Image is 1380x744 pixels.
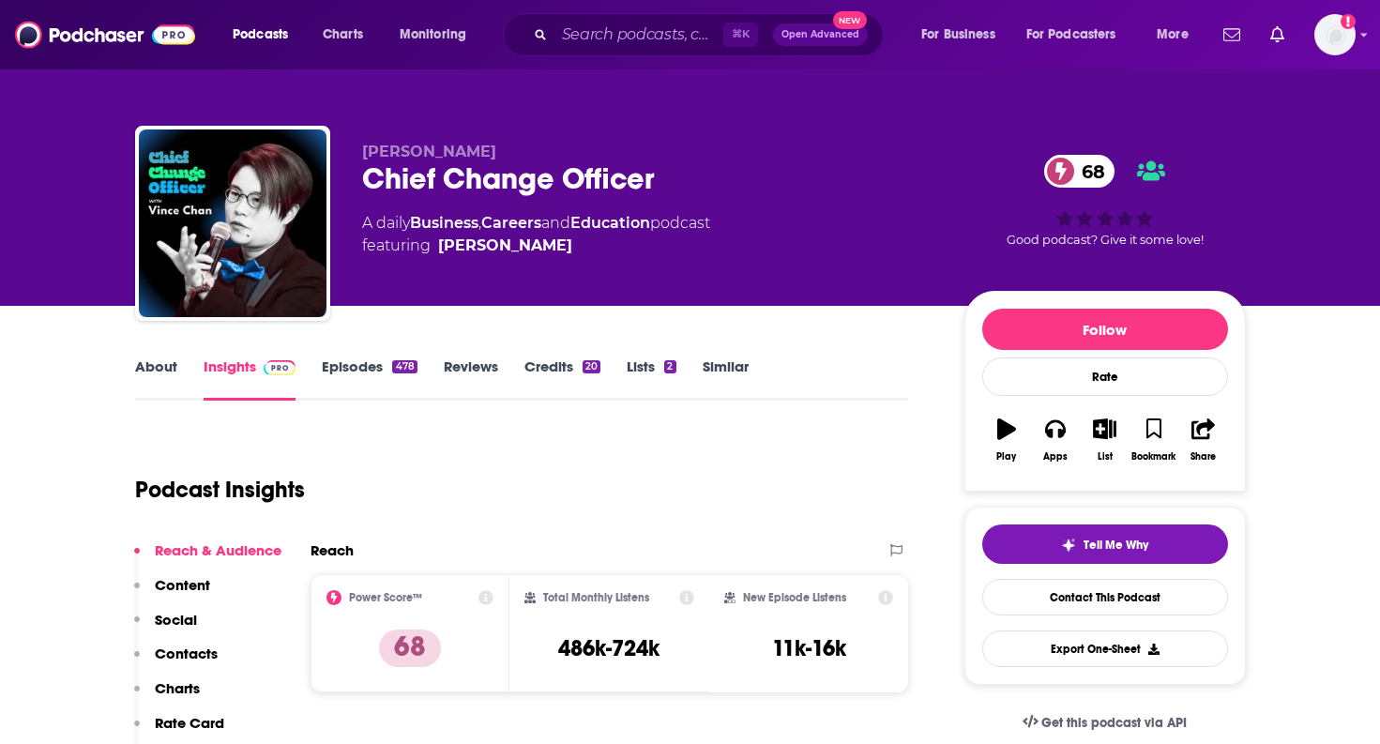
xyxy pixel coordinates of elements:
[134,541,281,576] button: Reach & Audience
[1157,22,1189,48] span: More
[444,357,498,401] a: Reviews
[543,591,649,604] h2: Total Monthly Listens
[1314,14,1356,55] button: Show profile menu
[781,30,859,39] span: Open Advanced
[1084,538,1148,553] span: Tell Me Why
[323,22,363,48] span: Charts
[743,591,846,604] h2: New Episode Listens
[204,357,296,401] a: InsightsPodchaser Pro
[220,20,312,50] button: open menu
[134,611,197,645] button: Social
[135,357,177,401] a: About
[1031,406,1080,474] button: Apps
[155,679,200,697] p: Charts
[773,23,868,46] button: Open AdvancedNew
[481,214,541,232] a: Careers
[322,357,417,401] a: Episodes478
[1314,14,1356,55] img: User Profile
[982,524,1228,564] button: tell me why sparkleTell Me Why
[362,212,710,257] div: A daily podcast
[521,13,902,56] div: Search podcasts, credits, & more...
[703,357,749,401] a: Similar
[155,714,224,732] p: Rate Card
[1044,155,1115,188] a: 68
[1080,406,1129,474] button: List
[233,22,288,48] span: Podcasts
[570,214,650,232] a: Education
[478,214,481,232] span: ,
[139,129,326,317] img: Chief Change Officer
[964,143,1246,259] div: 68Good podcast? Give it some love!
[1130,406,1178,474] button: Bookmark
[982,406,1031,474] button: Play
[1061,538,1076,553] img: tell me why sparkle
[135,476,305,504] h1: Podcast Insights
[982,309,1228,350] button: Follow
[996,451,1016,463] div: Play
[664,360,675,373] div: 2
[387,20,491,50] button: open menu
[349,591,422,604] h2: Power Score™
[627,357,675,401] a: Lists2
[362,143,496,160] span: [PERSON_NAME]
[583,360,600,373] div: 20
[134,645,218,679] button: Contacts
[524,357,600,401] a: Credits20
[541,214,570,232] span: and
[155,576,210,594] p: Content
[833,11,867,29] span: New
[379,630,441,667] p: 68
[1063,155,1115,188] span: 68
[1014,20,1144,50] button: open menu
[908,20,1019,50] button: open menu
[15,17,195,53] img: Podchaser - Follow, Share and Rate Podcasts
[155,541,281,559] p: Reach & Audience
[1190,451,1216,463] div: Share
[554,20,723,50] input: Search podcasts, credits, & more...
[134,576,210,611] button: Content
[1043,451,1068,463] div: Apps
[400,22,466,48] span: Monitoring
[1098,451,1113,463] div: List
[264,360,296,375] img: Podchaser Pro
[1178,406,1227,474] button: Share
[1144,20,1212,50] button: open menu
[558,634,660,662] h3: 486k-724k
[1131,451,1175,463] div: Bookmark
[1216,19,1248,51] a: Show notifications dropdown
[410,214,478,232] a: Business
[982,579,1228,615] a: Contact This Podcast
[921,22,995,48] span: For Business
[155,611,197,629] p: Social
[1263,19,1292,51] a: Show notifications dropdown
[311,541,354,559] h2: Reach
[392,360,417,373] div: 478
[982,357,1228,396] div: Rate
[438,235,572,257] a: [PERSON_NAME]
[723,23,758,47] span: ⌘ K
[134,679,200,714] button: Charts
[155,645,218,662] p: Contacts
[772,634,846,662] h3: 11k-16k
[1007,233,1204,247] span: Good podcast? Give it some love!
[311,20,374,50] a: Charts
[1041,715,1187,731] span: Get this podcast via API
[1026,22,1116,48] span: For Podcasters
[982,630,1228,667] button: Export One-Sheet
[362,235,710,257] span: featuring
[1314,14,1356,55] span: Logged in as antoine.jordan
[1341,14,1356,29] svg: Add a profile image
